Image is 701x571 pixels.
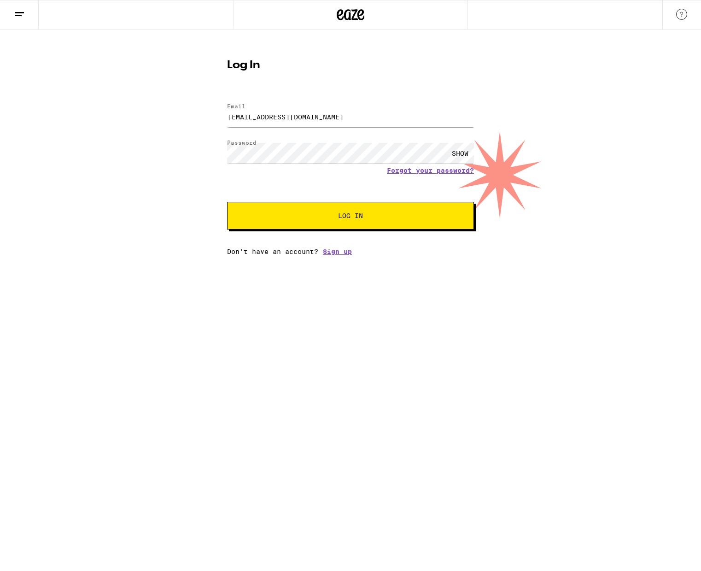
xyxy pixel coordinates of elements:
[227,60,474,71] h1: Log In
[227,103,245,109] label: Email
[227,202,474,230] button: Log In
[446,143,474,164] div: SHOW
[387,167,474,174] a: Forgot your password?
[227,248,474,255] div: Don't have an account?
[323,248,352,255] a: Sign up
[338,212,363,219] span: Log In
[227,140,257,146] label: Password
[227,106,474,127] input: Email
